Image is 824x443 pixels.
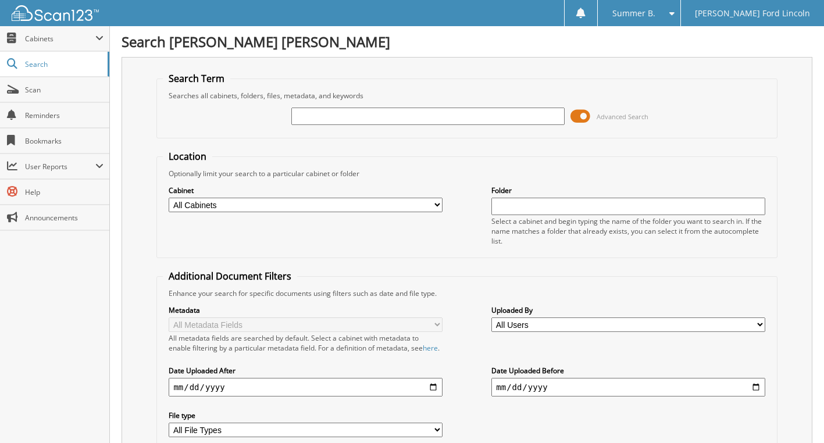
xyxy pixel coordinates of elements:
[491,305,765,315] label: Uploaded By
[163,91,771,101] div: Searches all cabinets, folders, files, metadata, and keywords
[612,10,655,17] span: Summer B.
[695,10,810,17] span: [PERSON_NAME] Ford Lincoln
[25,213,104,223] span: Announcements
[491,216,765,246] div: Select a cabinet and begin typing the name of the folder you want to search in. If the name match...
[169,305,442,315] label: Metadata
[423,343,438,353] a: here
[169,366,442,376] label: Date Uploaded After
[491,366,765,376] label: Date Uploaded Before
[25,136,104,146] span: Bookmarks
[25,162,95,172] span: User Reports
[25,34,95,44] span: Cabinets
[169,185,442,195] label: Cabinet
[163,288,771,298] div: Enhance your search for specific documents using filters such as date and file type.
[25,110,104,120] span: Reminders
[169,410,442,420] label: File type
[163,270,297,283] legend: Additional Document Filters
[491,185,765,195] label: Folder
[169,333,442,353] div: All metadata fields are searched by default. Select a cabinet with metadata to enable filtering b...
[169,378,442,396] input: start
[491,378,765,396] input: end
[163,169,771,178] div: Optionally limit your search to a particular cabinet or folder
[25,59,102,69] span: Search
[163,150,212,163] legend: Location
[12,5,99,21] img: scan123-logo-white.svg
[25,85,104,95] span: Scan
[597,112,648,121] span: Advanced Search
[163,72,230,85] legend: Search Term
[122,32,812,51] h1: Search [PERSON_NAME] [PERSON_NAME]
[25,187,104,197] span: Help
